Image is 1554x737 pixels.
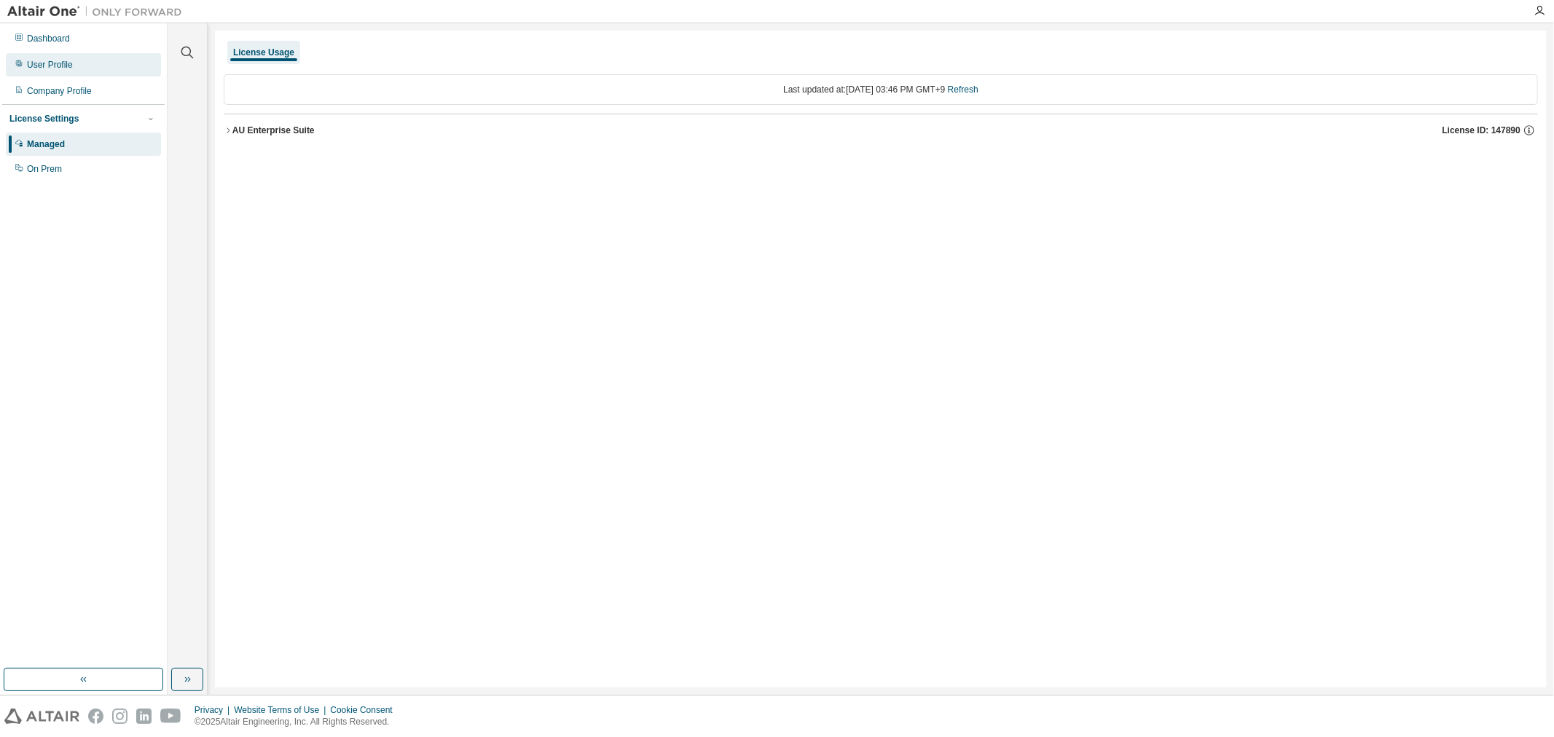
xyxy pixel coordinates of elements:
[88,709,103,724] img: facebook.svg
[160,709,181,724] img: youtube.svg
[4,709,79,724] img: altair_logo.svg
[233,47,294,58] div: License Usage
[9,113,79,125] div: License Settings
[136,709,152,724] img: linkedin.svg
[27,59,73,71] div: User Profile
[948,84,978,95] a: Refresh
[330,704,401,716] div: Cookie Consent
[234,704,330,716] div: Website Terms of Use
[27,163,62,175] div: On Prem
[27,85,92,97] div: Company Profile
[27,33,70,44] div: Dashboard
[195,704,234,716] div: Privacy
[232,125,315,136] div: AU Enterprise Suite
[224,114,1538,146] button: AU Enterprise SuiteLicense ID: 147890
[112,709,127,724] img: instagram.svg
[1443,125,1520,136] span: License ID: 147890
[7,4,189,19] img: Altair One
[27,138,65,150] div: Managed
[195,716,401,728] p: © 2025 Altair Engineering, Inc. All Rights Reserved.
[224,74,1538,105] div: Last updated at: [DATE] 03:46 PM GMT+9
